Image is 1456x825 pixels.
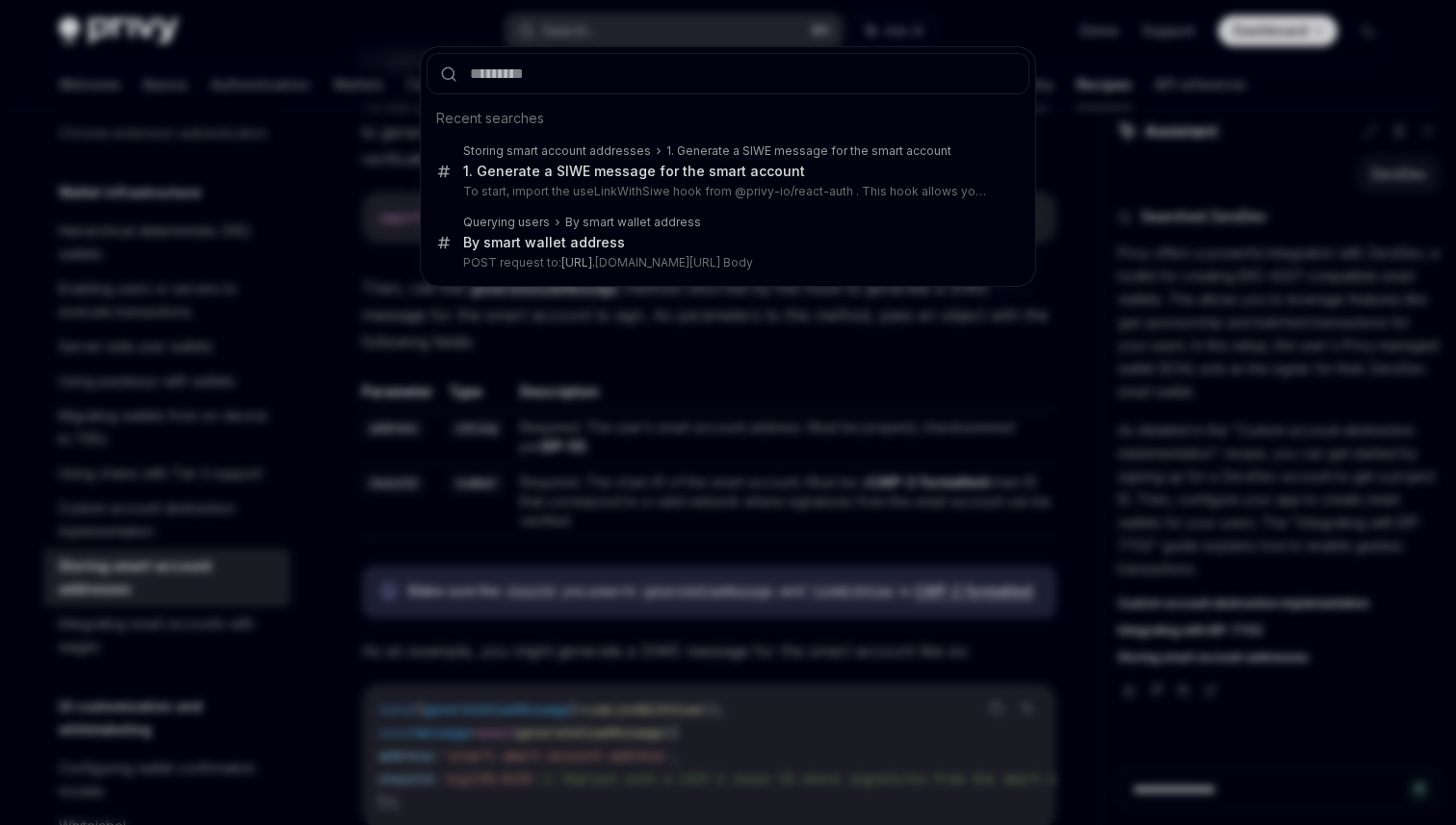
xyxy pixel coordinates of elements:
[463,215,550,230] div: Querying users
[463,143,651,159] div: Storing smart account addresses
[436,109,544,128] span: Recent searches
[463,184,989,199] p: To start, import the useLinkWithSiwe hook from @privy-io/react-auth . This hook allows you to genera
[463,163,805,180] div: 1. Generate a SIWE message for the smart account
[666,143,951,159] div: 1. Generate a SIWE message for the smart account
[565,215,701,230] div: By smart wallet address
[463,234,625,251] div: By smart wallet address
[463,255,989,271] p: POST request to: [DOMAIN_NAME][URL] Body
[561,255,595,270] b: [URL].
